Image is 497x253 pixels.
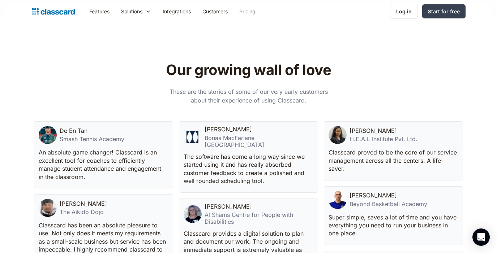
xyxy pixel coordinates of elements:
[422,4,466,18] a: Start for free
[233,3,261,19] a: Pricing
[390,4,418,19] a: Log in
[60,127,87,134] div: De En Tan
[350,192,397,199] div: [PERSON_NAME]
[157,3,197,19] a: Integrations
[83,3,115,19] a: Features
[39,148,167,181] p: An absolute game changer! Classcard is an excellent tool for coaches to efficiently manage studen...
[197,3,233,19] a: Customers
[205,135,313,148] div: Bonas MacFarlane [GEOGRAPHIC_DATA]
[134,61,363,79] h2: Our growing wall of love
[184,153,312,185] p: The software has come a long way since we started using it and has really absorbed customer feedb...
[32,6,75,17] a: home
[60,200,107,207] div: [PERSON_NAME]
[60,136,124,143] div: Smash Tennis Academy
[329,213,457,237] p: Super simple, saves a lot of time and you have everything you need to run your business in one pl...
[329,148,457,173] p: Classcard proved to be the core of our service management across all the centers. A life-saver.
[60,209,107,215] div: The Aikido Dojo
[428,8,460,15] div: Start for free
[121,8,142,15] div: Solutions
[115,3,157,19] div: Solutions
[350,136,417,143] div: H.E.A.L Institute Pvt. Ltd.
[472,228,490,246] div: Open Intercom Messenger
[205,126,252,133] div: [PERSON_NAME]
[396,8,412,15] div: Log in
[350,201,427,208] div: Beyond Basketball Academy
[205,211,313,225] div: Al Shams Centre for People with Disabilities
[205,203,252,210] div: [PERSON_NAME]
[167,87,330,105] p: These are the stories of some of our very early customers about their experience of using Classcard.
[350,127,397,134] div: [PERSON_NAME]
